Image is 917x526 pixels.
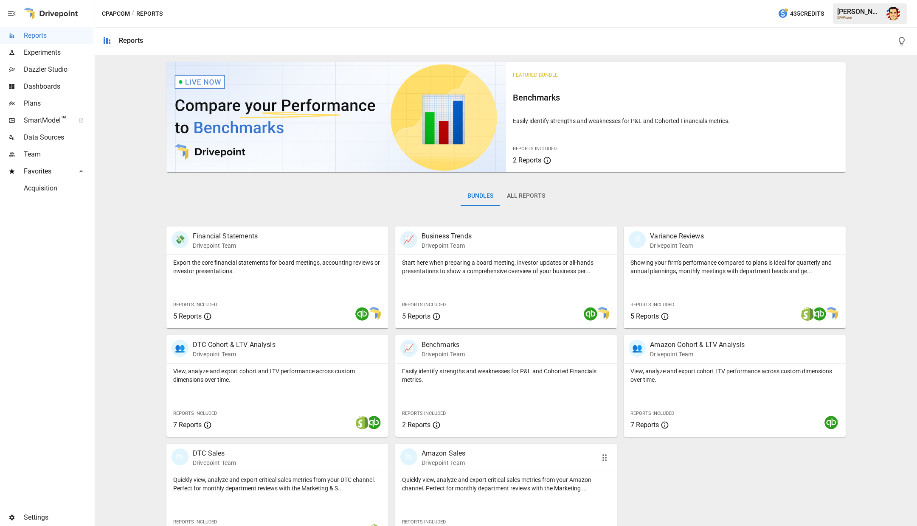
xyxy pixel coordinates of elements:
[402,421,430,429] span: 2 Reports
[173,421,202,429] span: 7 Reports
[61,114,67,125] span: ™
[193,350,276,358] p: Drivepoint Team
[173,258,382,275] p: Export the core financial statements for board meetings, accounting reviews or investor presentat...
[367,416,381,429] img: quickbooks
[173,519,217,525] span: Reports Included
[402,411,446,416] span: Reports Included
[774,6,827,22] button: 435Credits
[402,302,446,308] span: Reports Included
[402,258,610,275] p: Start here when preparing a board meeting, investor updates or all-hands presentations to show a ...
[24,183,93,193] span: Acquisition
[513,117,839,125] p: Easily identify strengths and weaknesses for P&L and Cohorted Financials metrics.
[422,448,466,459] p: Amazon Sales
[596,307,609,321] img: smart model
[172,340,188,357] div: 👥
[513,156,541,164] span: 2 Reports
[367,307,381,321] img: smart model
[584,307,597,321] img: quickbooks
[24,64,93,75] span: Dazzler Studio
[630,411,674,416] span: Reports Included
[24,48,93,58] span: Experiments
[166,62,506,172] img: video thumbnail
[173,411,217,416] span: Reports Included
[402,367,610,384] p: Easily identify strengths and weaknesses for P&L and Cohorted Financials metrics.
[801,307,814,321] img: shopify
[629,340,646,357] div: 👥
[24,166,69,176] span: Favorites
[173,367,382,384] p: View, analyze and export cohort and LTV performance across custom dimensions over time.
[650,350,745,358] p: Drivepoint Team
[461,186,500,206] button: Bundles
[824,307,838,321] img: smart model
[500,186,552,206] button: All Reports
[172,231,188,248] div: 💸
[24,115,69,126] span: SmartModel
[193,231,258,241] p: Financial Statements
[119,36,143,45] div: Reports
[24,149,93,159] span: Team
[629,231,646,248] div: 🗓
[630,367,839,384] p: View, analyze and export cohort LTV performance across custom dimensions over time.
[24,31,93,41] span: Reports
[813,307,826,321] img: quickbooks
[400,231,417,248] div: 📈
[193,459,236,467] p: Drivepoint Team
[837,8,881,16] div: [PERSON_NAME]
[422,340,465,350] p: Benchmarks
[173,302,217,308] span: Reports Included
[24,512,93,523] span: Settings
[650,231,703,241] p: Variance Reviews
[650,340,745,350] p: Amazon Cohort & LTV Analysis
[24,81,93,92] span: Dashboards
[402,476,610,492] p: Quickly view, analyze and export critical sales metrics from your Amazon channel. Perfect for mon...
[422,231,472,241] p: Business Trends
[422,241,472,250] p: Drivepoint Team
[630,421,659,429] span: 7 Reports
[173,476,382,492] p: Quickly view, analyze and export critical sales metrics from your DTC channel. Perfect for monthl...
[513,146,557,151] span: Reports Included
[193,241,258,250] p: Drivepoint Team
[402,312,430,320] span: 5 Reports
[132,8,135,19] div: /
[173,312,202,320] span: 5 Reports
[886,7,900,20] img: Austin Gardner-Smith
[630,258,839,275] p: Showing your firm's performance compared to plans is ideal for quarterly and annual plannings, mo...
[837,16,881,20] div: CPAPcom
[402,519,446,525] span: Reports Included
[881,2,905,25] button: Austin Gardner-Smith
[824,416,838,429] img: quickbooks
[513,91,839,104] h6: Benchmarks
[400,448,417,465] div: 🛍
[422,459,466,467] p: Drivepoint Team
[650,241,703,250] p: Drivepoint Team
[102,8,130,19] button: CPAPcom
[24,132,93,143] span: Data Sources
[630,312,659,320] span: 5 Reports
[193,448,236,459] p: DTC Sales
[422,350,465,358] p: Drivepoint Team
[513,72,558,78] span: Featured Bundle
[630,302,674,308] span: Reports Included
[172,448,188,465] div: 🛍
[400,340,417,357] div: 📈
[355,416,369,429] img: shopify
[355,307,369,321] img: quickbooks
[193,340,276,350] p: DTC Cohort & LTV Analysis
[790,8,824,19] span: 435 Credits
[24,98,93,109] span: Plans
